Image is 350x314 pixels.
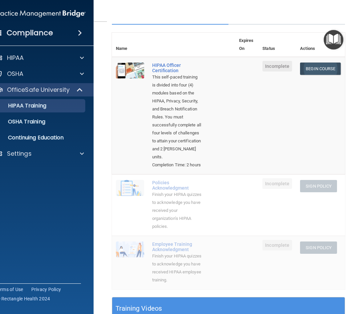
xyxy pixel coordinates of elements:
[324,30,343,50] button: Open Resource Center
[7,86,70,94] p: OfficeSafe University
[300,63,341,75] a: Begin Course
[7,70,24,78] p: OSHA
[152,63,202,73] a: HIPAA Officer Certification
[152,180,202,191] div: Policies Acknowledgment
[152,191,202,231] div: Finish your HIPAA quizzes to acknowledge you have received your organization’s HIPAA policies.
[300,241,337,254] button: Sign Policy
[112,33,148,57] th: Name
[7,28,53,38] h4: Compliance
[262,61,292,72] span: Incomplete
[262,178,292,189] span: Incomplete
[296,33,345,57] th: Actions
[262,240,292,250] span: Incomplete
[152,241,202,252] div: Employee Training Acknowledgment
[300,180,337,192] button: Sign Policy
[235,33,258,57] th: Expires On
[152,73,202,161] div: This self-paced training is divided into four (4) modules based on the HIPAA, Privacy, Security, ...
[31,286,61,293] a: Privacy Policy
[152,252,202,284] div: Finish your HIPAA quizzes to acknowledge you have received HIPAA employee training.
[152,161,202,169] div: Completion Time: 2 hours
[7,54,24,62] p: HIPAA
[7,150,32,158] p: Settings
[258,33,296,57] th: Status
